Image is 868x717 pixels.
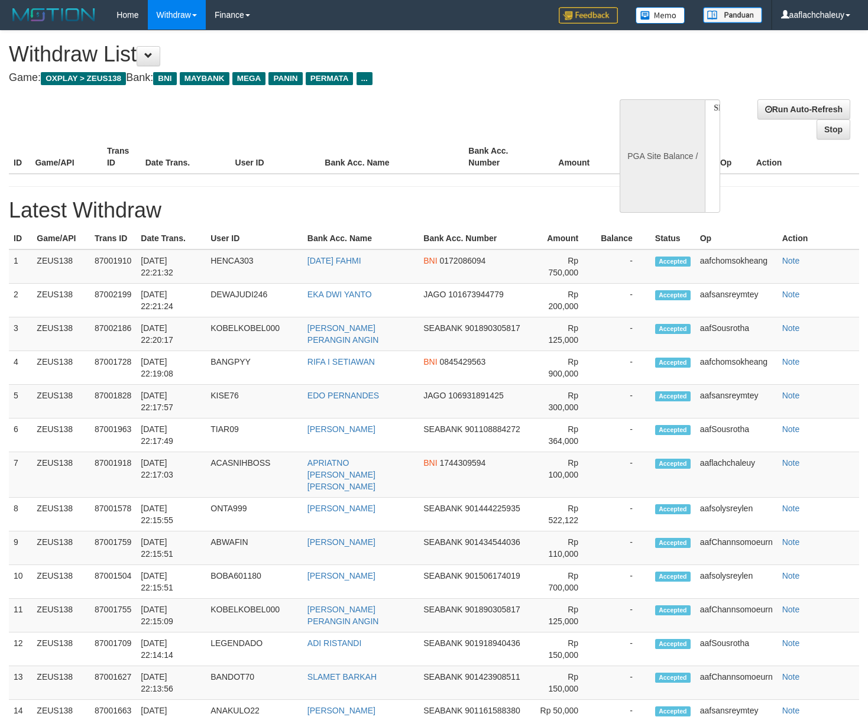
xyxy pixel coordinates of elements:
td: - [596,498,650,531]
a: Note [782,672,800,682]
td: ZEUS138 [32,599,90,632]
span: MAYBANK [180,72,229,85]
td: 87001910 [90,249,136,284]
th: Trans ID [90,228,136,249]
th: Amount [532,228,596,249]
th: Bank Acc. Number [464,140,535,174]
td: aafChannsomoeurn [695,599,778,632]
span: BNI [153,72,176,85]
span: Accepted [655,459,691,469]
td: TIAR09 [206,418,303,452]
span: Accepted [655,605,691,615]
th: ID [9,228,32,249]
td: - [596,666,650,700]
td: 87001759 [90,531,136,565]
td: aafChannsomoeurn [695,666,778,700]
td: [DATE] 22:17:03 [136,452,206,498]
th: User ID [231,140,320,174]
a: RIFA I SETIAWAN [307,357,375,366]
td: ZEUS138 [32,351,90,385]
a: [PERSON_NAME] [307,537,375,547]
td: ZEUS138 [32,498,90,531]
td: - [596,249,650,284]
a: Note [782,458,800,468]
span: 1744309594 [440,458,486,468]
td: 87001918 [90,452,136,498]
td: [DATE] 22:15:51 [136,565,206,599]
span: OXPLAY > ZEUS138 [41,72,126,85]
td: 13 [9,666,32,700]
img: MOTION_logo.png [9,6,99,24]
span: 901890305817 [465,323,520,333]
span: 901161588380 [465,706,520,715]
td: Rp 300,000 [532,385,596,418]
td: ZEUS138 [32,666,90,700]
th: Op [715,140,752,174]
td: 6 [9,418,32,452]
td: [DATE] 22:17:57 [136,385,206,418]
td: 87001963 [90,418,136,452]
td: 87002199 [90,284,136,317]
span: Accepted [655,538,691,548]
td: [DATE] 22:15:51 [136,531,206,565]
td: 5 [9,385,32,418]
a: Note [782,424,800,434]
td: aafchomsokheang [695,249,778,284]
a: Stop [817,119,850,139]
span: Accepted [655,425,691,435]
td: Rp 150,000 [532,666,596,700]
a: [PERSON_NAME] [307,504,375,513]
td: [DATE] 22:15:09 [136,599,206,632]
td: ZEUS138 [32,565,90,599]
td: Rp 750,000 [532,249,596,284]
td: Rp 100,000 [532,452,596,498]
td: aafsansreymtey [695,284,778,317]
span: 0172086094 [440,256,486,265]
a: Note [782,323,800,333]
a: [PERSON_NAME] [307,706,375,715]
img: panduan.png [703,7,762,23]
td: - [596,531,650,565]
td: 87001828 [90,385,136,418]
span: SEABANK [423,605,462,614]
td: KISE76 [206,385,303,418]
a: Note [782,537,800,547]
th: User ID [206,228,303,249]
a: Note [782,290,800,299]
span: SEABANK [423,537,462,547]
td: 12 [9,632,32,666]
a: Note [782,256,800,265]
a: EDO PERNANDES [307,391,379,400]
td: [DATE] 22:14:14 [136,632,206,666]
td: ABWAFIN [206,531,303,565]
a: SLAMET BARKAH [307,672,377,682]
span: Accepted [655,391,691,401]
h1: Latest Withdraw [9,199,859,222]
span: Accepted [655,639,691,649]
td: BANGPYY [206,351,303,385]
td: - [596,317,650,351]
h4: Game: Bank: [9,72,567,84]
td: 87001728 [90,351,136,385]
a: [PERSON_NAME] PERANGIN ANGIN [307,323,379,345]
span: SEABANK [423,571,462,580]
a: EKA DWI YANTO [307,290,372,299]
td: 87001709 [90,632,136,666]
td: 87002186 [90,317,136,351]
th: Game/API [30,140,102,174]
td: ZEUS138 [32,284,90,317]
td: ONTA999 [206,498,303,531]
div: PGA Site Balance / [620,99,705,213]
span: 901506174019 [465,571,520,580]
th: ID [9,140,30,174]
td: 4 [9,351,32,385]
td: 87001504 [90,565,136,599]
td: BANDOT70 [206,666,303,700]
th: Date Trans. [141,140,231,174]
td: aafsolysreylen [695,498,778,531]
img: Feedback.jpg [559,7,618,24]
td: ZEUS138 [32,249,90,284]
td: aaflachchaleuy [695,452,778,498]
td: aafChannsomoeurn [695,531,778,565]
span: Accepted [655,673,691,683]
